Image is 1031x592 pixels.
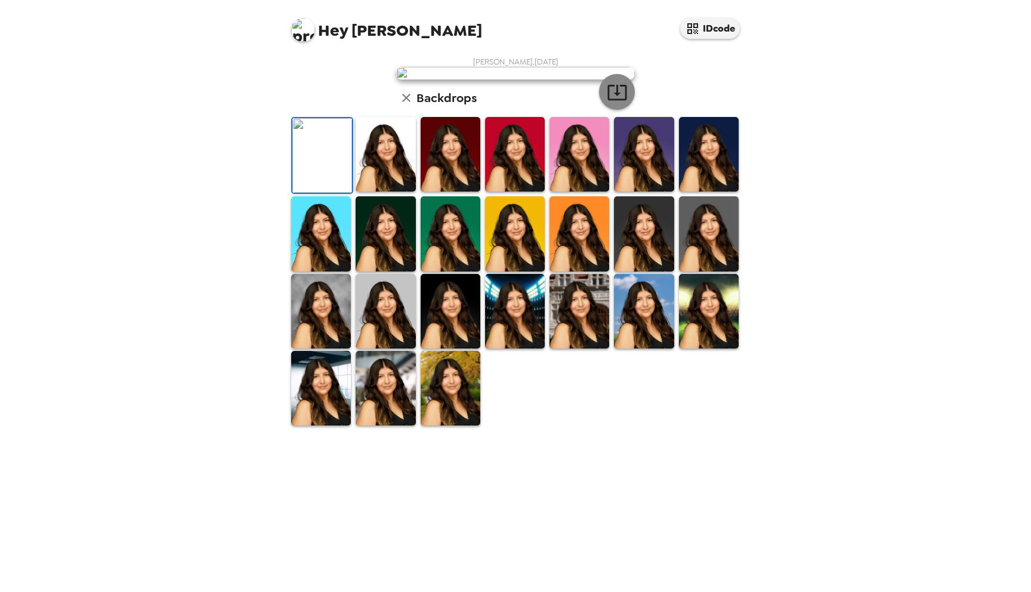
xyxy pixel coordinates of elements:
span: Hey [318,20,348,41]
img: profile pic [291,18,315,42]
span: [PERSON_NAME] [291,12,482,39]
button: IDcode [680,18,740,39]
img: Original [292,118,352,193]
img: user [396,67,635,80]
span: [PERSON_NAME] , [DATE] [473,57,558,67]
h6: Backdrops [416,88,477,107]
